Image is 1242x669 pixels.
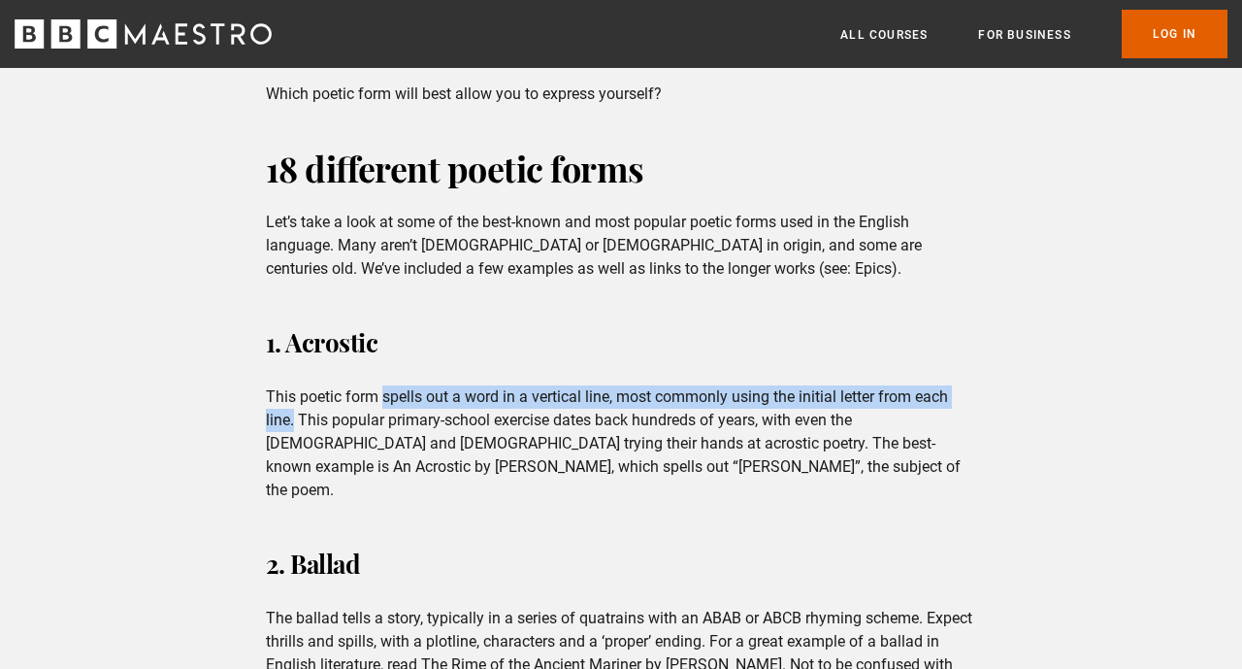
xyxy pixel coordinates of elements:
p: Let’s take a look at some of the best-known and most popular poetic forms used in the English lan... [266,211,977,281]
h3: 1. Acrostic [266,319,977,366]
svg: BBC Maestro [15,19,272,49]
h3: 2. Ballad [266,541,977,587]
a: For business [978,25,1070,45]
p: This poetic form spells out a word in a vertical line, most commonly using the initial letter fro... [266,385,977,502]
a: Log In [1122,10,1227,58]
p: Which poetic form will best allow you to express yourself? [266,83,977,106]
a: All Courses [840,25,928,45]
nav: Primary [840,10,1227,58]
h2: 18 different poetic forms [266,145,977,191]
